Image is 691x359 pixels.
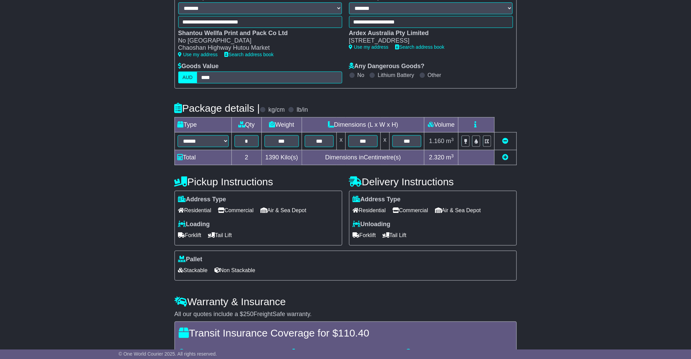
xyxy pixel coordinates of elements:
[214,265,255,276] span: Non Stackable
[178,205,211,216] span: Residential
[349,176,517,187] h4: Delivery Instructions
[502,138,509,144] a: Remove this item
[353,230,376,240] span: Forklift
[268,106,285,114] label: kg/cm
[451,137,454,142] sup: 3
[178,265,208,276] span: Stackable
[451,153,454,158] sup: 3
[178,196,226,203] label: Address Type
[178,37,335,45] div: No [GEOGRAPHIC_DATA]
[380,132,389,150] td: x
[302,118,424,132] td: Dimensions (L x W x H)
[349,30,506,37] div: Ardex Australia Pty Limited
[178,52,218,57] a: Use my address
[393,205,428,216] span: Commercial
[261,118,302,132] td: Weight
[378,72,414,78] label: Lithium Battery
[175,150,231,165] td: Total
[175,103,260,114] h4: Package details |
[429,154,445,161] span: 2.320
[231,150,261,165] td: 2
[349,37,506,45] div: [STREET_ADDRESS]
[178,72,197,83] label: AUD
[424,118,459,132] td: Volume
[446,154,454,161] span: m
[178,63,219,70] label: Goods Value
[289,349,402,356] div: Damage to your package
[178,30,335,37] div: Shantou Wellfa Print and Pack Co Ltd
[428,72,441,78] label: Other
[358,72,364,78] label: No
[402,349,516,356] div: If your package is stolen
[179,327,512,339] h4: Transit Insurance Coverage for $
[383,230,407,240] span: Tail Lift
[429,138,445,144] span: 1.160
[178,230,201,240] span: Forklift
[395,44,445,50] a: Search address book
[297,106,308,114] label: lb/in
[446,138,454,144] span: m
[502,154,509,161] a: Add new item
[119,351,217,357] span: © One World Courier 2025. All rights reserved.
[231,118,261,132] td: Qty
[175,118,231,132] td: Type
[260,205,306,216] span: Air & Sea Depot
[178,256,202,263] label: Pallet
[353,205,386,216] span: Residential
[175,176,342,187] h4: Pickup Instructions
[175,296,517,307] h4: Warranty & Insurance
[338,327,370,339] span: 110.40
[261,150,302,165] td: Kilo(s)
[337,132,346,150] td: x
[349,63,425,70] label: Any Dangerous Goods?
[353,196,401,203] label: Address Type
[176,349,289,356] div: Loss of your package
[353,221,391,228] label: Unloading
[265,154,279,161] span: 1390
[178,44,335,52] div: Chaoshan Highway Hutou Market
[349,44,389,50] a: Use my address
[208,230,232,240] span: Tail Lift
[218,205,254,216] span: Commercial
[302,150,424,165] td: Dimensions in Centimetre(s)
[243,311,254,317] span: 250
[435,205,481,216] span: Air & Sea Depot
[178,221,210,228] label: Loading
[225,52,274,57] a: Search address book
[175,311,517,318] div: All our quotes include a $ FreightSafe warranty.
